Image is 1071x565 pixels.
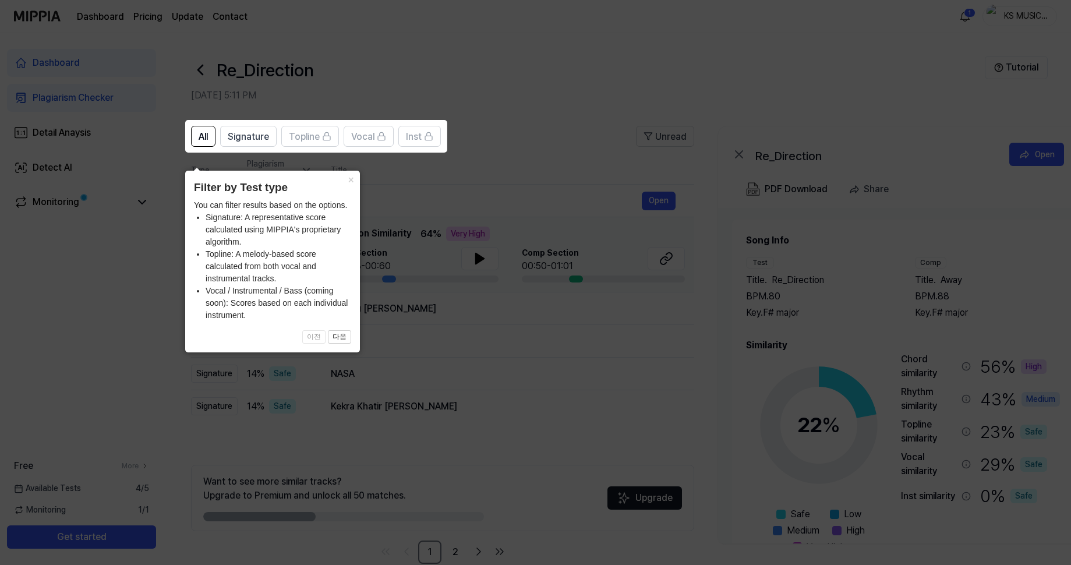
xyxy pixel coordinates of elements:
[351,130,374,144] span: Vocal
[199,130,208,144] span: All
[289,130,320,144] span: Topline
[194,199,351,322] div: You can filter results based on the options.
[406,130,422,144] span: Inst
[281,126,339,147] button: Topline
[228,130,269,144] span: Signature
[206,285,351,322] li: Vocal / Instrumental / Bass (coming soon): Scores based on each individual instrument.
[191,126,215,147] button: All
[344,126,394,147] button: Vocal
[328,330,351,344] button: 다음
[194,179,351,196] header: Filter by Test type
[220,126,277,147] button: Signature
[341,171,360,187] button: Close
[206,211,351,248] li: Signature: A representative score calculated using MIPPIA's proprietary algorithm.
[206,248,351,285] li: Topline: A melody-based score calculated from both vocal and instrumental tracks.
[398,126,441,147] button: Inst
